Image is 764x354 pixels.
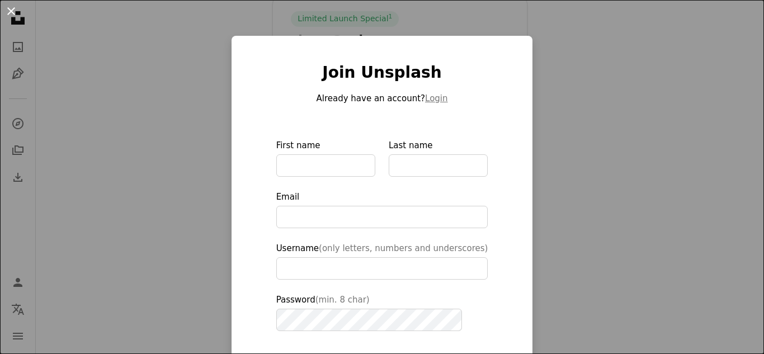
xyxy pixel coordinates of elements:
label: Password [276,293,488,331]
label: Email [276,190,488,228]
input: Password(min. 8 char) [276,309,462,331]
input: Email [276,206,488,228]
label: Username [276,242,488,280]
h1: Join Unsplash [276,63,488,83]
label: Last name [389,139,488,177]
button: Login [425,92,447,105]
label: First name [276,139,375,177]
input: First name [276,154,375,177]
span: (min. 8 char) [315,295,370,305]
span: (only letters, numbers and underscores) [319,243,488,253]
input: Last name [389,154,488,177]
p: Already have an account? [276,92,488,105]
input: Username(only letters, numbers and underscores) [276,257,488,280]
